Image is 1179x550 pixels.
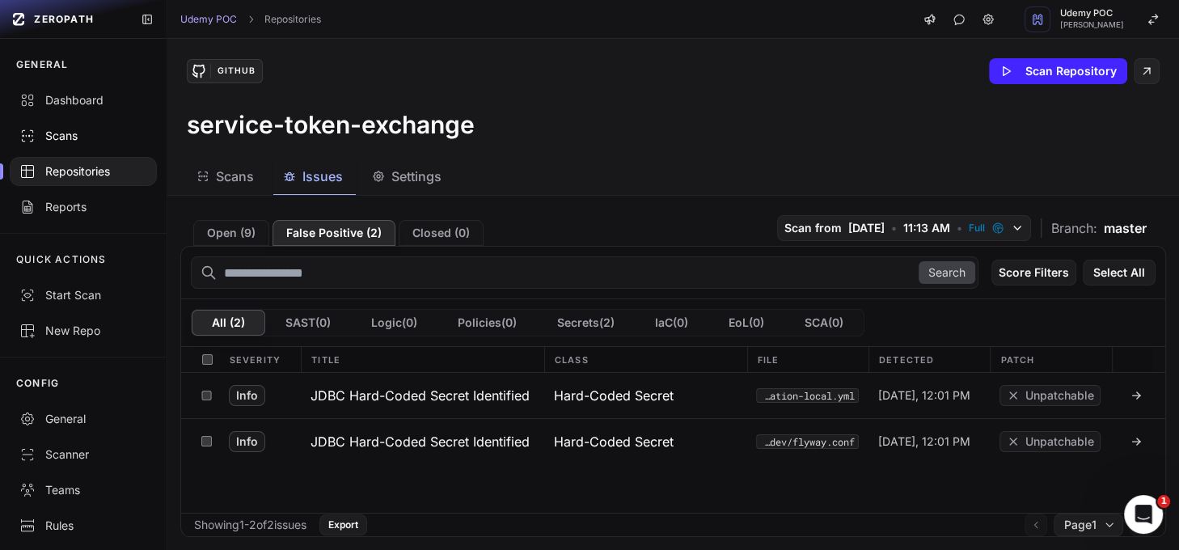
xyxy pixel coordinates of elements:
[19,411,147,427] div: General
[301,419,544,463] button: JDBC Hard-Coded Secret Identified
[192,310,265,336] button: All (2)
[6,6,128,32] a: ZEROPATH
[878,387,970,404] span: [DATE], 12:01 PM
[969,222,985,235] span: Full
[1104,218,1147,238] span: master
[301,373,544,418] button: JDBC Hard-Coded Secret Identified
[990,347,1111,372] div: Patch
[19,446,147,463] div: Scanner
[181,418,1165,463] div: Info JDBC Hard-Coded Secret Identified Hard-Coded Secret localdev/flyway.conf [DATE], 12:01 PM Un...
[391,167,442,186] span: Settings
[437,310,537,336] button: Policies(0)
[19,128,147,144] div: Scans
[273,220,395,246] button: False Positive (2)
[181,373,1165,418] div: Info JDBC Hard-Coded Secret Identified Hard-Coded Secret src/main/resources/application-local.yml...
[399,220,484,246] button: Closed (0)
[229,385,265,406] span: Info
[1025,387,1093,404] span: Unpatchable
[16,58,68,71] p: GENERAL
[180,13,237,26] a: Udemy POC
[19,323,147,339] div: New Repo
[245,14,256,25] svg: chevron right,
[311,386,530,405] h3: JDBC Hard-Coded Secret Identified
[1025,434,1093,450] span: Unpatchable
[784,310,864,336] button: SCA(0)
[19,482,147,498] div: Teams
[878,434,970,450] span: [DATE], 12:01 PM
[180,13,321,26] nav: breadcrumb
[635,310,708,336] button: IaC(0)
[319,514,367,535] button: Export
[1124,495,1163,534] iframe: Intercom live chat
[265,310,351,336] button: SAST(0)
[919,261,975,284] button: Search
[19,163,147,180] div: Repositories
[991,260,1076,286] button: Score Filters
[193,220,269,246] button: Open (9)
[957,220,962,236] span: •
[301,347,544,372] div: Title
[747,347,868,372] div: File
[708,310,784,336] button: EoL(0)
[19,92,147,108] div: Dashboard
[264,13,321,26] a: Repositories
[216,167,254,186] span: Scans
[1060,9,1124,18] span: Udemy POC
[554,432,674,451] span: Hard-Coded Secret
[19,287,147,303] div: Start Scan
[229,431,265,452] span: Info
[989,58,1127,84] button: Scan Repository
[868,347,990,372] div: Detected
[1157,495,1170,508] span: 1
[544,347,747,372] div: Class
[16,377,59,390] p: CONFIG
[1064,517,1097,533] span: Page 1
[16,253,107,266] p: QUICK ACTIONS
[1054,514,1123,536] button: Page1
[220,347,301,372] div: Severity
[1051,218,1097,238] span: Branch:
[187,110,475,139] h3: service-token-exchange
[756,434,859,449] button: localdev/flyway.conf
[351,310,437,336] button: Logic(0)
[1083,260,1156,286] button: Select All
[537,310,635,336] button: Secrets(2)
[210,64,262,78] div: GitHub
[19,199,147,215] div: Reports
[34,13,94,26] span: ZEROPATH
[903,220,950,236] span: 11:13 AM
[194,517,306,533] div: Showing 1 - 2 of 2 issues
[777,215,1031,241] button: Scan from [DATE] • 11:13 AM • Full
[848,220,885,236] span: [DATE]
[302,167,343,186] span: Issues
[1060,21,1124,29] span: [PERSON_NAME]
[311,432,530,451] h3: JDBC Hard-Coded Secret Identified
[554,386,674,405] span: Hard-Coded Secret
[756,388,859,403] button: src/main/resources/application-local.yml
[19,518,147,534] div: Rules
[784,220,842,236] span: Scan from
[891,220,897,236] span: •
